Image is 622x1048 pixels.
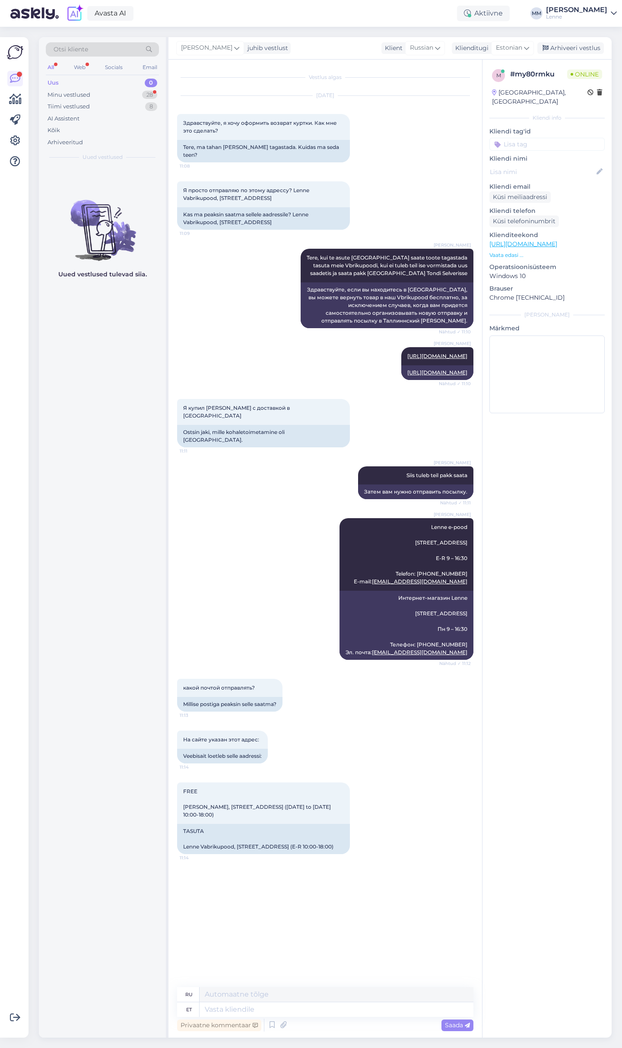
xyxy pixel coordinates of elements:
[492,88,587,106] div: [GEOGRAPHIC_DATA], [GEOGRAPHIC_DATA]
[407,369,467,376] a: [URL][DOMAIN_NAME]
[177,73,473,81] div: Vestlus algas
[183,788,332,818] span: FREE [PERSON_NAME], [STREET_ADDRESS] ([DATE] to [DATE] 10:00-18:00)
[180,230,212,237] span: 11:09
[489,182,605,191] p: Kliendi email
[434,340,471,347] span: [PERSON_NAME]
[177,1020,261,1031] div: Privaatne kommentaar
[489,293,605,302] p: Chrome [TECHNICAL_ID]
[489,138,605,151] input: Lisa tag
[46,62,56,73] div: All
[489,154,605,163] p: Kliendi nimi
[434,511,471,518] span: [PERSON_NAME]
[177,140,350,162] div: Tere, ma tahan [PERSON_NAME] tagastada. Kuidas ma seda teen?
[490,167,595,177] input: Lisa nimi
[177,824,350,854] div: TASUTA Lenne Vabrikupood, [STREET_ADDRESS] (E-R 10:00-18:00)
[489,263,605,272] p: Operatsioonisüsteem
[489,251,605,259] p: Vaata edasi ...
[177,92,473,99] div: [DATE]
[72,62,87,73] div: Web
[181,43,232,53] span: [PERSON_NAME]
[372,649,467,655] a: [EMAIL_ADDRESS][DOMAIN_NAME]
[438,329,471,335] span: Nähtud ✓ 11:10
[183,120,338,134] span: Здравствуйте, я хочу оформить возврат куртки. Как мне это сделать?
[489,191,551,203] div: Küsi meiliaadressi
[48,114,79,123] div: AI Assistent
[546,6,607,13] div: [PERSON_NAME]
[145,102,157,111] div: 8
[7,44,23,60] img: Askly Logo
[489,215,559,227] div: Küsi telefoninumbrit
[406,472,467,478] span: Siis tuleb teil pakk saata
[489,231,605,240] p: Klienditeekond
[567,70,602,79] span: Online
[372,578,467,585] a: [EMAIL_ADDRESS][DOMAIN_NAME]
[489,311,605,319] div: [PERSON_NAME]
[145,79,157,87] div: 0
[407,353,467,359] a: [URL][DOMAIN_NAME]
[180,764,212,770] span: 11:14
[177,425,350,447] div: Ostsin jaki, mille kohaletoimetamine oli [GEOGRAPHIC_DATA].
[48,126,60,135] div: Kõik
[445,1021,470,1029] span: Saada
[438,380,471,387] span: Nähtud ✓ 11:10
[381,44,403,53] div: Klient
[103,62,124,73] div: Socials
[54,45,88,54] span: Otsi kliente
[489,127,605,136] p: Kliendi tag'id
[438,660,471,667] span: Nähtud ✓ 11:12
[489,206,605,215] p: Kliendi telefon
[183,405,291,419] span: Я купил [PERSON_NAME] с доставкой в [GEOGRAPHIC_DATA]
[489,284,605,293] p: Brauser
[489,114,605,122] div: Kliendi info
[510,69,567,79] div: # my80rmku
[39,184,166,262] img: No chats
[307,254,469,276] span: Tere, kui te asute [GEOGRAPHIC_DATA] saate toote tagastada tasuta meie Vbrikupoodi, kui ei tuleb ...
[48,138,83,147] div: Arhiveeritud
[438,500,471,506] span: Nähtud ✓ 11:11
[48,79,59,87] div: Uus
[530,7,543,19] div: MM
[58,270,147,279] p: Uued vestlused tulevad siia.
[87,6,133,21] a: Avasta AI
[177,749,268,763] div: Veebisait loetleb selle aadressi:
[180,163,212,169] span: 11:08
[244,44,288,53] div: juhib vestlust
[489,272,605,281] p: Windows 10
[546,13,607,20] div: Lenne
[66,4,84,22] img: explore-ai
[180,448,212,454] span: 11:11
[489,324,605,333] p: Märkmed
[177,697,282,712] div: Millise postiga peaksin selle saatma?
[496,72,501,79] span: m
[186,1002,192,1017] div: et
[358,484,473,499] div: Затем вам нужно отправить посылку.
[434,242,471,248] span: [PERSON_NAME]
[452,44,489,53] div: Klienditugi
[48,102,90,111] div: Tiimi vestlused
[301,282,473,328] div: Здравствуйте, если вы находитесь в [GEOGRAPHIC_DATA], вы можете вернуть товар в наш Vbrikupood бе...
[183,684,255,691] span: какой почтой отправлять?
[457,6,510,21] div: Aktiivne
[177,207,350,230] div: Kas ma peaksin saatma sellele aadressile? Lenne Vabrikupood, [STREET_ADDRESS]
[546,6,617,20] a: [PERSON_NAME]Lenne
[496,43,522,53] span: Estonian
[142,91,157,99] div: 28
[183,736,259,743] span: На сайте указан этот адрес:
[410,43,433,53] span: Russian
[48,91,90,99] div: Minu vestlused
[489,240,557,248] a: [URL][DOMAIN_NAME]
[180,855,212,861] span: 11:14
[83,153,123,161] span: Uued vestlused
[537,42,604,54] div: Arhiveeri vestlus
[434,459,471,466] span: [PERSON_NAME]
[340,591,473,660] div: Интернет-магазин Lenne [STREET_ADDRESS] Пн 9 – 16:30 Телефон: [PHONE_NUMBER] Эл. почта:
[185,987,193,1002] div: ru
[141,62,159,73] div: Email
[183,187,311,201] span: Я просто отправляю по этому адрессу? Lenne Vabrikupood, [STREET_ADDRESS]
[180,712,212,719] span: 11:13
